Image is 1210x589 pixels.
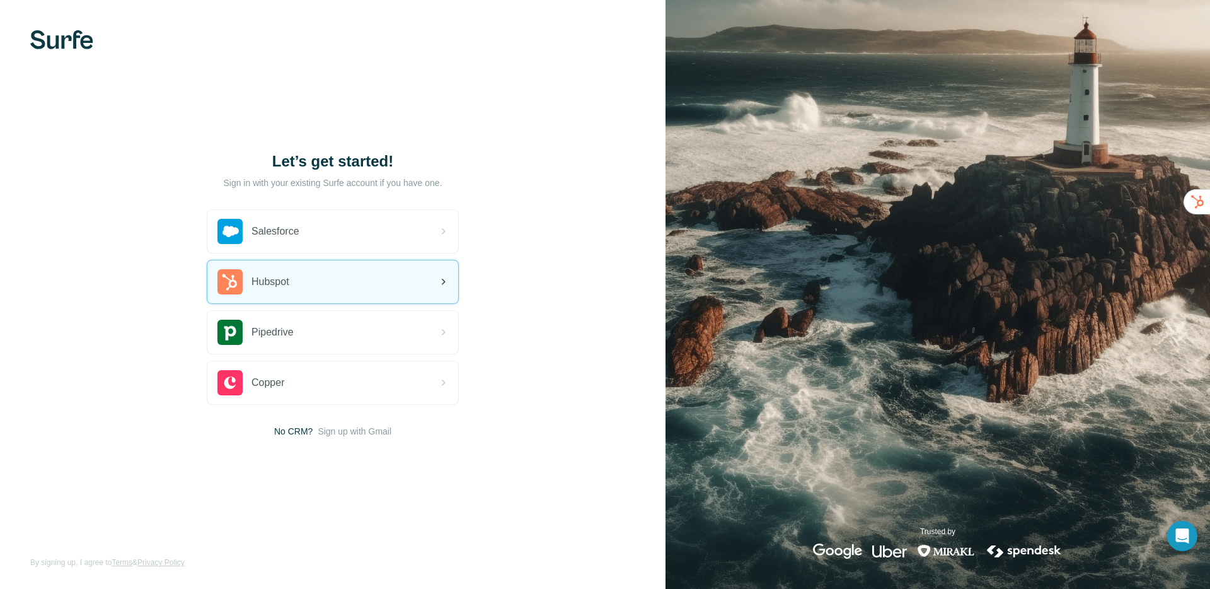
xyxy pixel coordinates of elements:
img: pipedrive's logo [217,320,243,345]
span: Salesforce [251,224,299,239]
span: No CRM? [274,425,313,438]
span: Hubspot [251,274,289,289]
span: Copper [251,375,284,390]
span: Pipedrive [251,325,294,340]
p: Trusted by [920,526,955,537]
img: Surfe's logo [30,30,93,49]
span: By signing up, I agree to & [30,557,185,568]
h1: Let’s get started! [207,151,459,172]
img: spendesk's logo [985,544,1063,559]
a: Privacy Policy [137,558,185,567]
a: Terms [112,558,132,567]
img: mirakl's logo [917,544,975,559]
img: uber's logo [872,544,907,559]
p: Sign in with your existing Surfe account if you have one. [223,177,442,189]
img: salesforce's logo [217,219,243,244]
div: Open Intercom Messenger [1167,521,1197,551]
button: Sign up with Gmail [318,425,391,438]
img: google's logo [813,544,862,559]
img: copper's logo [217,370,243,395]
img: hubspot's logo [217,269,243,294]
